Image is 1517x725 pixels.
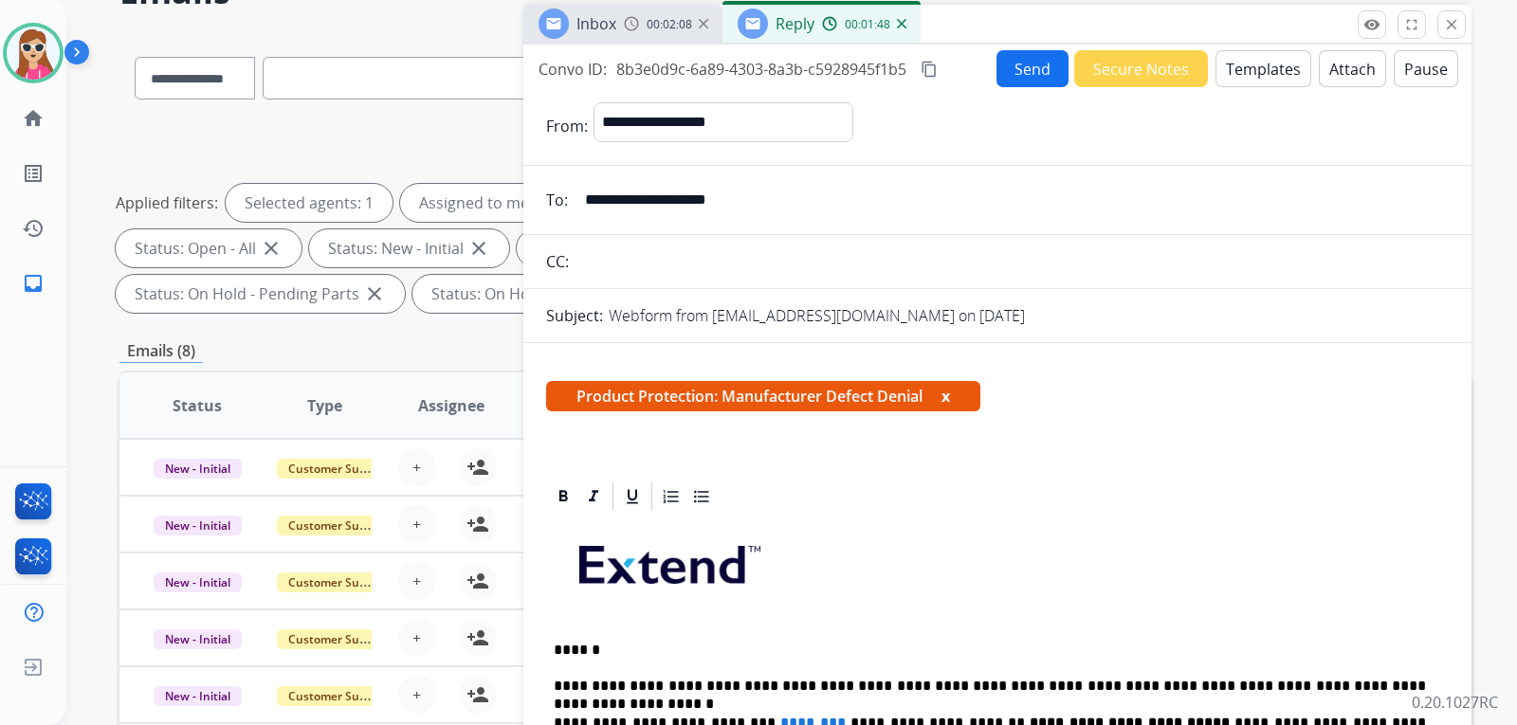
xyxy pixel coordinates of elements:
[1363,16,1380,33] mat-icon: remove_red_eye
[609,304,1025,327] p: Webform from [EMAIL_ADDRESS][DOMAIN_NAME] on [DATE]
[154,572,242,592] span: New - Initial
[116,275,405,313] div: Status: On Hold - Pending Parts
[412,683,421,706] span: +
[466,570,489,592] mat-icon: person_add
[22,162,45,185] mat-icon: list_alt
[776,13,814,34] span: Reply
[1403,16,1420,33] mat-icon: fullscreen
[412,275,667,313] div: Status: On Hold - Servicers
[277,516,400,535] span: Customer Support
[466,513,489,535] mat-icon: person_add
[941,385,950,408] button: x
[1394,50,1458,87] button: Pause
[1319,50,1386,87] button: Attach
[277,459,400,479] span: Customer Support
[22,107,45,130] mat-icon: home
[657,482,685,511] div: Ordered List
[418,394,484,417] span: Assignee
[546,250,569,273] p: CC:
[647,17,692,32] span: 00:02:08
[119,339,203,363] p: Emails (8)
[546,189,568,211] p: To:
[22,217,45,240] mat-icon: history
[398,448,436,486] button: +
[154,459,242,479] span: New - Initial
[616,59,906,80] span: 8b3e0d9c-6a89-4303-8a3b-c5928945f1b5
[996,50,1069,87] button: Send
[546,115,588,137] p: From:
[687,482,716,511] div: Bullet List
[546,381,980,411] span: Product Protection: Manufacturer Defect Denial
[549,482,577,511] div: Bold
[173,394,222,417] span: Status
[277,572,400,592] span: Customer Support
[7,27,60,80] img: avatar
[618,482,647,511] div: Underline
[467,237,490,260] mat-icon: close
[260,237,283,260] mat-icon: close
[363,282,386,305] mat-icon: close
[154,686,242,706] span: New - Initial
[579,482,608,511] div: Italic
[154,516,242,535] span: New - Initial
[546,304,603,327] p: Subject:
[116,191,218,214] p: Applied filters:
[154,629,242,649] span: New - Initial
[1443,16,1460,33] mat-icon: close
[398,562,436,600] button: +
[845,17,890,32] span: 00:01:48
[412,570,421,592] span: +
[539,58,607,81] p: Convo ID:
[576,13,616,34] span: Inbox
[466,456,489,479] mat-icon: person_add
[1215,50,1311,87] button: Templates
[307,394,342,417] span: Type
[22,272,45,295] mat-icon: inbox
[1412,691,1498,714] p: 0.20.1027RC
[400,184,548,222] div: Assigned to me
[398,619,436,657] button: +
[309,229,509,267] div: Status: New - Initial
[116,229,302,267] div: Status: Open - All
[517,229,717,267] div: Status: New - Reply
[466,626,489,649] mat-icon: person_add
[226,184,393,222] div: Selected agents: 1
[412,456,421,479] span: +
[412,626,421,649] span: +
[398,676,436,714] button: +
[412,513,421,535] span: +
[277,686,400,706] span: Customer Support
[1074,50,1208,87] button: Secure Notes
[277,629,400,649] span: Customer Support
[398,505,436,543] button: +
[466,683,489,706] mat-icon: person_add
[921,61,938,78] mat-icon: content_copy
